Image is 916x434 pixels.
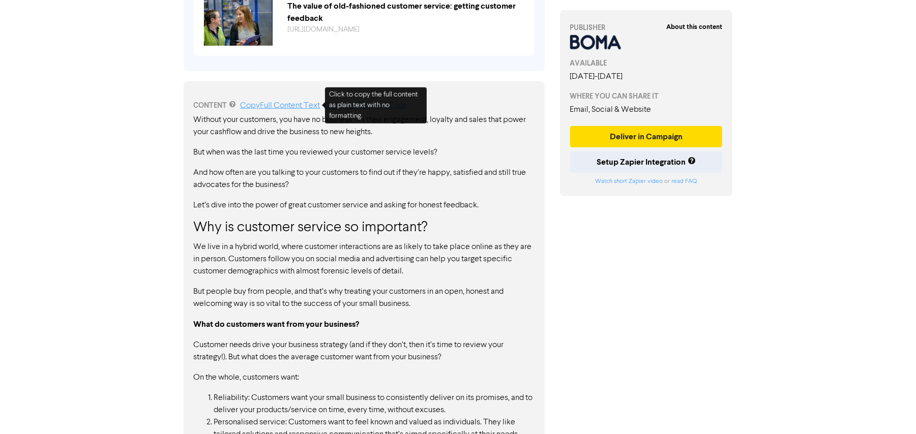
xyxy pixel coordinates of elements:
a: Watch short Zapier video [595,178,663,184]
p: Let’s dive into the power of great customer service and asking for honest feedback. [194,199,535,211]
p: Without your customers, you have no business. It’s their engagement, loyalty and sales that power... [194,114,535,138]
div: [DATE] - [DATE] [570,71,723,83]
div: WHERE YOU CAN SHARE IT [570,91,723,102]
button: Deliver in Campaign [570,126,723,147]
div: PUBLISHER [570,22,723,33]
li: Reliability: Customers want your small business to consistently deliver on its promises, and to d... [214,392,535,416]
a: Copy Full Content Text [241,102,320,110]
p: Customer needs drive your business strategy (and if they don’t, then it’s time to review your str... [194,339,535,363]
button: Setup Zapier Integration [570,151,723,173]
p: On the whole, customers want: [194,371,535,384]
p: We live in a hybrid world, where customer interactions are as likely to take place online as they... [194,241,535,277]
div: CONTENT [194,100,535,112]
div: AVAILABLE [570,58,723,69]
div: Click to copy the full content as plain text with no formatting. [325,87,427,123]
h3: Why is customer service so important? [194,220,535,237]
p: And how often are you talking to your customers to find out if they’re happy, satisfied and still... [194,167,535,191]
strong: About this content [666,23,722,31]
div: or [570,177,723,186]
p: But when was the last time you reviewed your customer service levels? [194,146,535,159]
a: [URL][DOMAIN_NAME] [288,26,360,33]
p: But people buy from people, and that’s why treating your customers in an open, honest and welcomi... [194,286,535,310]
div: https://public2.bomamarketing.com/cp/7eqvj5SRMF48ZZV3SC4MUH?sa=9Mg1FRFN [280,24,532,35]
div: Email, Social & Website [570,104,723,116]
a: read FAQ [671,178,697,184]
iframe: Chat Widget [865,385,916,434]
strong: What do customers want from your business? [194,319,360,329]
